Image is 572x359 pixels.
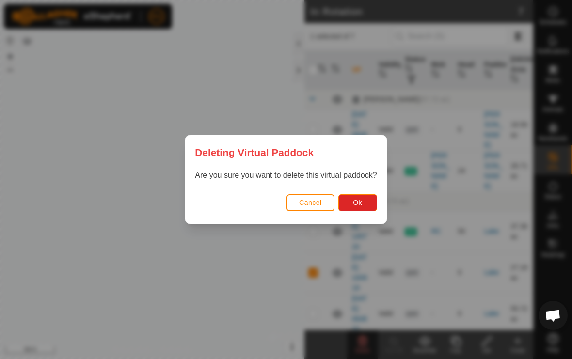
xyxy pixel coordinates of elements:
span: Cancel [299,199,322,206]
div: Open chat [539,301,568,330]
p: Are you sure you want to delete this virtual paddock? [195,170,377,181]
button: Cancel [286,194,334,211]
span: Deleting Virtual Paddock [195,145,314,160]
span: Ok [353,199,362,206]
button: Ok [338,194,377,211]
